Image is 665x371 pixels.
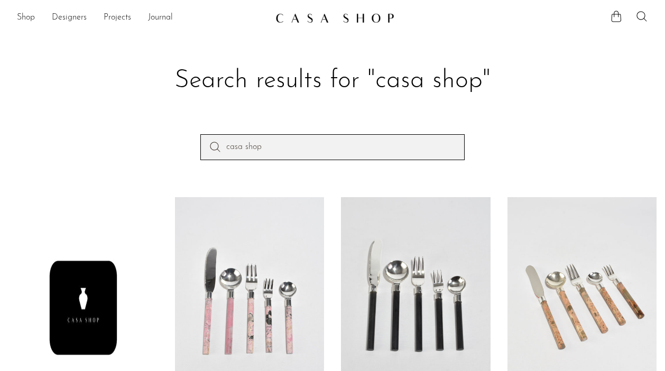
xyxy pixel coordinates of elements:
a: Journal [148,11,173,25]
h1: Search results for "casa shop" [17,64,648,97]
a: Shop [17,11,35,25]
a: Projects [104,11,131,25]
nav: Desktop navigation [17,9,267,27]
input: Perform a search [200,134,465,160]
ul: NEW HEADER MENU [17,9,267,27]
a: Designers [52,11,87,25]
